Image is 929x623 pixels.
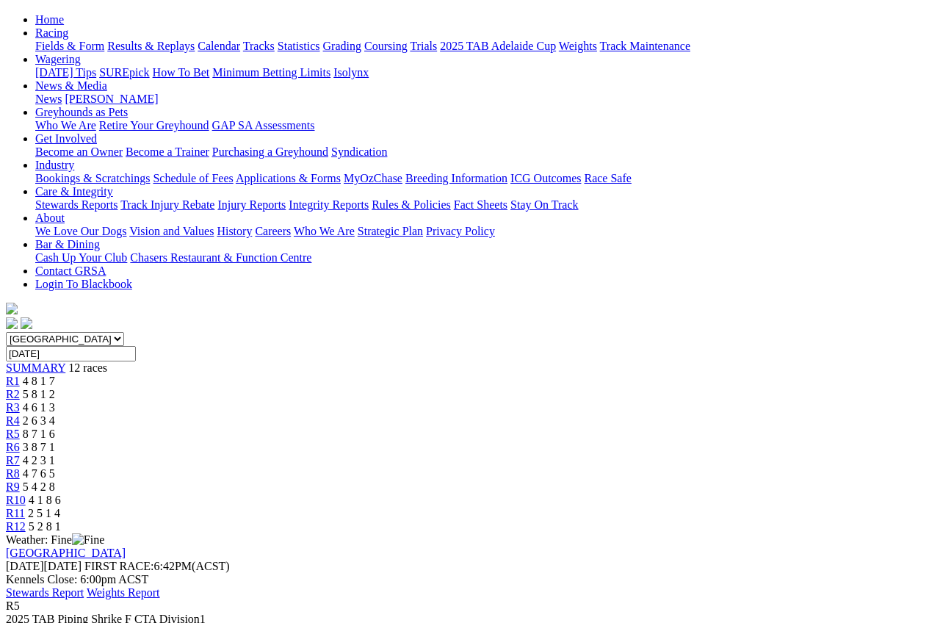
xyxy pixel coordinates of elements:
div: About [35,225,923,238]
a: Purchasing a Greyhound [212,145,328,158]
a: Statistics [278,40,320,52]
a: Breeding Information [405,172,507,184]
a: Industry [35,159,74,171]
a: R6 [6,441,20,453]
a: Privacy Policy [426,225,495,237]
a: Weights Report [87,586,160,599]
a: Become an Owner [35,145,123,158]
a: SUREpick [99,66,149,79]
a: [GEOGRAPHIC_DATA] [6,547,126,559]
span: 5 2 8 1 [29,520,61,533]
a: Fields & Form [35,40,104,52]
a: R8 [6,467,20,480]
a: Rules & Policies [372,198,451,211]
span: R10 [6,494,26,506]
img: Fine [72,533,104,547]
span: [DATE] [6,560,44,572]
a: Care & Integrity [35,185,113,198]
span: R3 [6,401,20,414]
a: R12 [6,520,26,533]
a: Minimum Betting Limits [212,66,330,79]
a: Login To Blackbook [35,278,132,290]
a: Integrity Reports [289,198,369,211]
a: Coursing [364,40,408,52]
a: About [35,212,65,224]
a: Get Involved [35,132,97,145]
input: Select date [6,346,136,361]
a: 2025 TAB Adelaide Cup [440,40,556,52]
a: Injury Reports [217,198,286,211]
a: R2 [6,388,20,400]
a: Cash Up Your Club [35,251,127,264]
a: Wagering [35,53,81,65]
a: GAP SA Assessments [212,119,315,132]
span: 2 6 3 4 [23,414,55,427]
span: 6:42PM(ACST) [84,560,230,572]
a: Fact Sheets [454,198,507,211]
a: R5 [6,428,20,440]
span: 5 4 2 8 [23,480,55,493]
a: Racing [35,26,68,39]
a: Bookings & Scratchings [35,172,150,184]
a: [PERSON_NAME] [65,93,158,105]
a: Who We Are [35,119,96,132]
img: logo-grsa-white.png [6,303,18,314]
a: Home [35,13,64,26]
a: MyOzChase [344,172,402,184]
div: Bar & Dining [35,251,923,264]
span: 3 8 7 1 [23,441,55,453]
a: Strategic Plan [358,225,423,237]
div: Greyhounds as Pets [35,119,923,132]
a: R1 [6,375,20,387]
a: Bar & Dining [35,238,100,251]
div: Kennels Close: 6:00pm ACST [6,573,923,586]
div: Racing [35,40,923,53]
a: R7 [6,454,20,467]
a: News & Media [35,79,107,92]
a: Contact GRSA [35,264,106,277]
a: Chasers Restaurant & Function Centre [130,251,311,264]
a: How To Bet [153,66,210,79]
a: Trials [410,40,437,52]
a: Weights [559,40,597,52]
a: SUMMARY [6,361,65,374]
div: News & Media [35,93,923,106]
span: 4 6 1 3 [23,401,55,414]
a: [DATE] Tips [35,66,96,79]
span: [DATE] [6,560,82,572]
span: 4 7 6 5 [23,467,55,480]
img: facebook.svg [6,317,18,329]
span: FIRST RACE: [84,560,153,572]
a: Race Safe [584,172,631,184]
a: History [217,225,252,237]
span: 12 races [68,361,107,374]
img: twitter.svg [21,317,32,329]
span: 5 8 1 2 [23,388,55,400]
a: Who We Are [294,225,355,237]
span: 8 7 1 6 [23,428,55,440]
a: Track Maintenance [600,40,690,52]
a: Stewards Reports [35,198,118,211]
span: 4 2 3 1 [23,454,55,467]
a: Become a Trainer [126,145,209,158]
a: Stay On Track [510,198,578,211]
a: Grading [323,40,361,52]
span: 2 5 1 4 [28,507,60,519]
a: ICG Outcomes [510,172,581,184]
a: Schedule of Fees [153,172,233,184]
a: Track Injury Rebate [120,198,214,211]
a: We Love Our Dogs [35,225,126,237]
span: 4 8 1 7 [23,375,55,387]
span: R5 [6,599,20,612]
a: R11 [6,507,25,519]
div: Wagering [35,66,923,79]
a: Careers [255,225,291,237]
a: R9 [6,480,20,493]
span: R4 [6,414,20,427]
